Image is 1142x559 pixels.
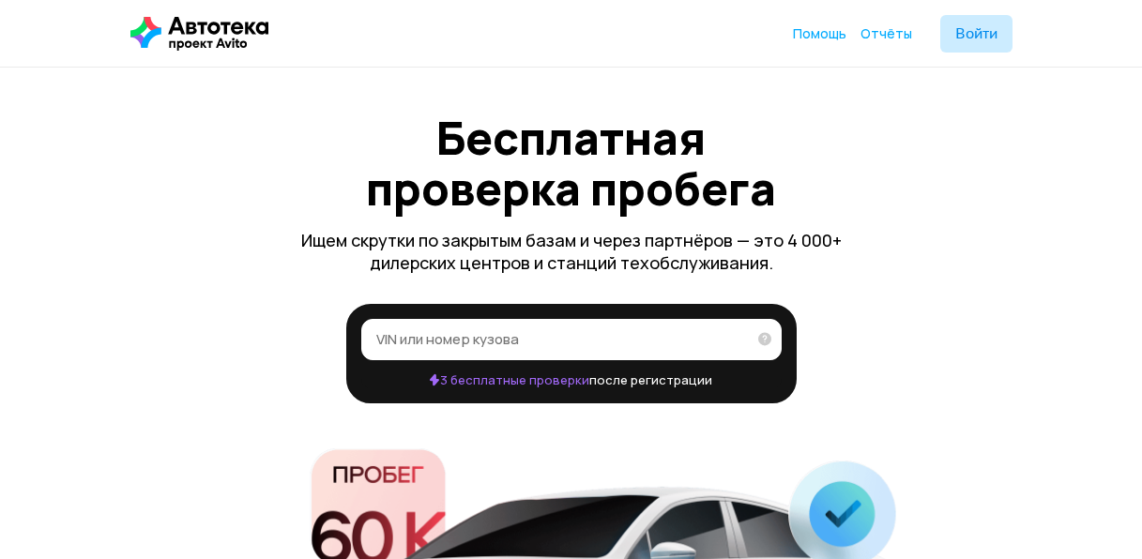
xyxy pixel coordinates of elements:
[430,371,588,388] span: 3 бесплатные проверки
[290,229,853,274] p: Ищем скрутки по закрытым базам и через партнёров — это 4 000+ дилерских центров и станций техобсл...
[361,371,782,388] p: после регистрации
[346,113,797,214] h1: Бесплатная проверка пробега
[793,24,846,43] a: Помощь
[376,329,746,348] input: VIN или номер кузова
[860,24,912,42] span: Отчёты
[860,24,912,43] a: Отчёты
[940,15,1013,53] button: Войти
[793,24,846,42] span: Помощь
[955,26,997,41] span: Войти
